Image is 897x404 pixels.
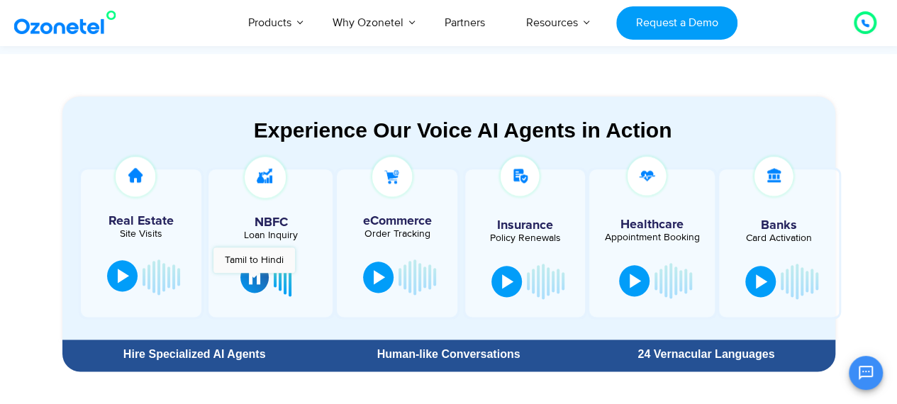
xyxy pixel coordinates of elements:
h5: Banks [726,219,831,232]
div: Experience Our Voice AI Agents in Action [77,118,849,142]
div: Site Visits [88,229,194,239]
h5: eCommerce [344,215,450,228]
div: Order Tracking [344,229,450,239]
a: Request a Demo [616,6,737,40]
div: Policy Renewals [472,233,577,243]
h5: Healthcare [600,218,705,231]
div: Appointment Booking [600,232,705,242]
div: 24 Vernacular Languages [584,349,828,360]
h5: NBFC [216,216,325,229]
div: Card Activation [726,233,831,243]
div: Hire Specialized AI Agents [69,349,320,360]
button: Open chat [849,356,883,390]
h5: Insurance [472,219,577,232]
h5: Real Estate [88,215,194,228]
div: Loan Inquiry [216,230,325,240]
div: Human-like Conversations [327,349,570,360]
